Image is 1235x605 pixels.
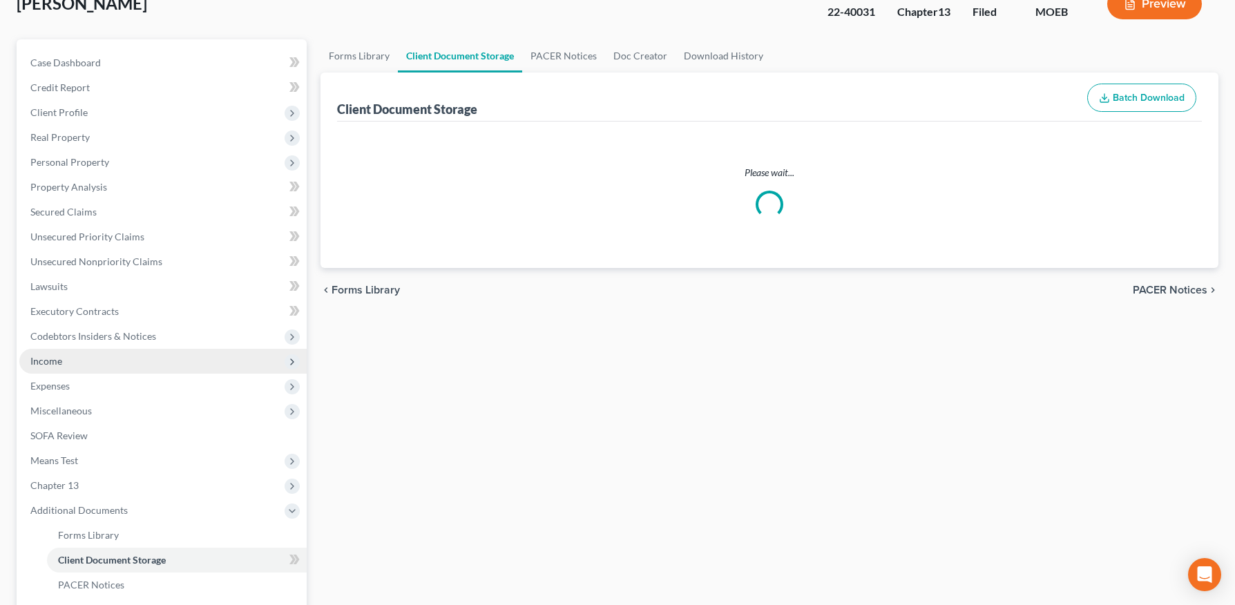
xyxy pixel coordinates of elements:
[340,166,1199,180] p: Please wait...
[30,156,109,168] span: Personal Property
[30,181,107,193] span: Property Analysis
[332,285,400,296] span: Forms Library
[47,573,307,597] a: PACER Notices
[1133,285,1218,296] button: PACER Notices chevron_right
[320,285,400,296] button: chevron_left Forms Library
[320,285,332,296] i: chevron_left
[30,355,62,367] span: Income
[19,423,307,448] a: SOFA Review
[1113,92,1185,104] span: Batch Download
[30,330,156,342] span: Codebtors Insiders & Notices
[47,548,307,573] a: Client Document Storage
[30,280,68,292] span: Lawsuits
[30,106,88,118] span: Client Profile
[58,579,124,590] span: PACER Notices
[30,430,88,441] span: SOFA Review
[605,39,676,73] a: Doc Creator
[19,224,307,249] a: Unsecured Priority Claims
[522,39,605,73] a: PACER Notices
[19,274,307,299] a: Lawsuits
[320,39,398,73] a: Forms Library
[1087,84,1196,113] button: Batch Download
[30,57,101,68] span: Case Dashboard
[30,454,78,466] span: Means Test
[30,405,92,416] span: Miscellaneous
[398,39,522,73] a: Client Document Storage
[30,504,128,516] span: Additional Documents
[30,305,119,317] span: Executory Contracts
[30,256,162,267] span: Unsecured Nonpriority Claims
[1035,4,1085,20] div: MOEB
[827,4,875,20] div: 22-40031
[19,299,307,324] a: Executory Contracts
[30,479,79,491] span: Chapter 13
[19,75,307,100] a: Credit Report
[30,380,70,392] span: Expenses
[1188,558,1221,591] div: Open Intercom Messenger
[19,200,307,224] a: Secured Claims
[30,231,144,242] span: Unsecured Priority Claims
[58,554,166,566] span: Client Document Storage
[19,175,307,200] a: Property Analysis
[47,523,307,548] a: Forms Library
[19,249,307,274] a: Unsecured Nonpriority Claims
[1133,285,1207,296] span: PACER Notices
[30,206,97,218] span: Secured Claims
[337,101,477,117] div: Client Document Storage
[19,50,307,75] a: Case Dashboard
[58,529,119,541] span: Forms Library
[30,81,90,93] span: Credit Report
[973,4,1013,20] div: Filed
[676,39,772,73] a: Download History
[1207,285,1218,296] i: chevron_right
[30,131,90,143] span: Real Property
[897,4,950,20] div: Chapter
[938,5,950,18] span: 13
